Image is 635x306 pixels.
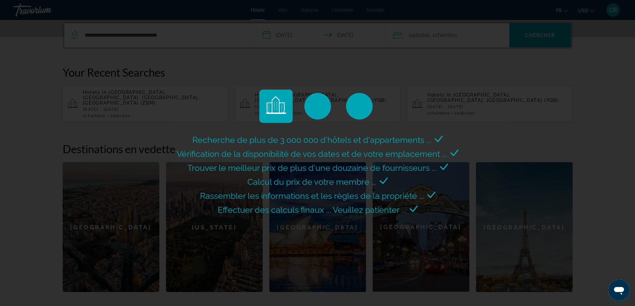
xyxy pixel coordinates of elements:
[200,191,424,201] span: Rassembler les informations et les règles de la propriété ...
[247,177,376,187] span: Calcul du prix de votre membre ...
[608,279,630,301] iframe: Bouton de lancement de la fenêtre de messagerie
[187,163,437,173] span: Trouver le meilleur prix de plus d'une douzaine de fournisseurs ...
[192,135,431,145] span: Recherche de plus de 3 000 000 d'hôtels et d'appartements ...
[177,149,447,159] span: Vérification de la disponibilité de vos dates et de votre emplacement ...
[218,205,406,215] span: Effectuer des calculs finaux ... Veuillez patienter ...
